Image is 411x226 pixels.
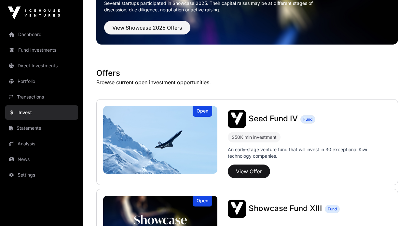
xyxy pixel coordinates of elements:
a: Dashboard [5,27,78,42]
span: Seed Fund IV [249,114,298,123]
p: An early-stage venture fund that will invest in 30 exceptional Kiwi technology companies. [228,146,391,159]
h1: Offers [96,68,398,78]
div: $50K min investment [228,132,281,142]
span: Fund [328,206,337,212]
div: Open [193,106,212,117]
a: Showcase Fund XIII [249,205,322,213]
a: Settings [5,168,78,182]
a: Analysis [5,137,78,151]
a: Transactions [5,90,78,104]
a: Seed Fund IV [249,115,298,123]
button: View Showcase 2025 Offers [104,21,190,34]
a: Invest [5,105,78,120]
div: $50K min investment [232,133,277,141]
button: View Offer [228,165,270,178]
span: View Showcase 2025 Offers [112,24,182,32]
img: Showcase Fund XIII [228,200,246,218]
a: Statements [5,121,78,135]
span: Showcase Fund XIII [249,204,322,213]
span: Fund [303,117,312,122]
a: Direct Investments [5,59,78,73]
a: View Showcase 2025 Offers [104,27,190,34]
img: Icehouse Ventures Logo [8,7,60,20]
div: Open [193,196,212,206]
a: Seed Fund IVOpen [103,106,217,174]
img: Seed Fund IV [103,106,217,174]
a: Fund Investments [5,43,78,57]
p: Browse current open investment opportunities. [96,78,398,86]
iframe: Chat Widget [378,195,411,226]
a: Portfolio [5,74,78,88]
a: News [5,152,78,166]
img: Seed Fund IV [228,110,246,128]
